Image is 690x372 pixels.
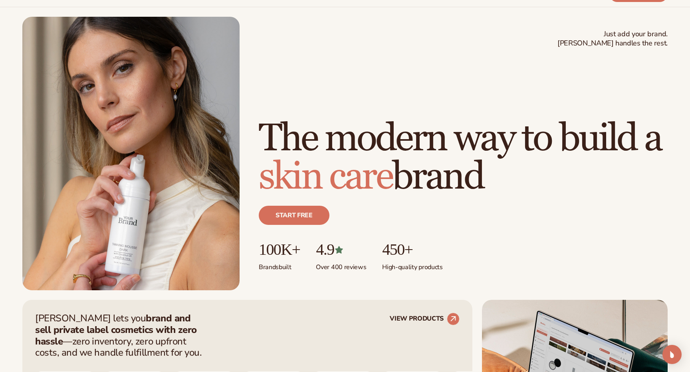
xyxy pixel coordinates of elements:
[382,258,442,272] p: High-quality products
[662,345,682,364] div: Open Intercom Messenger
[390,313,460,325] a: VIEW PRODUCTS
[259,258,300,272] p: Brands built
[22,17,240,290] img: Female holding tanning mousse.
[35,312,197,348] strong: brand and sell private label cosmetics with zero hassle
[557,30,668,48] span: Just add your brand. [PERSON_NAME] handles the rest.
[382,241,442,258] p: 450+
[316,258,366,272] p: Over 400 reviews
[259,241,300,258] p: 100K+
[259,120,668,196] h1: The modern way to build a brand
[259,206,329,225] a: Start free
[35,313,207,358] p: [PERSON_NAME] lets you —zero inventory, zero upfront costs, and we handle fulfillment for you.
[316,241,366,258] p: 4.9
[259,154,392,200] span: skin care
